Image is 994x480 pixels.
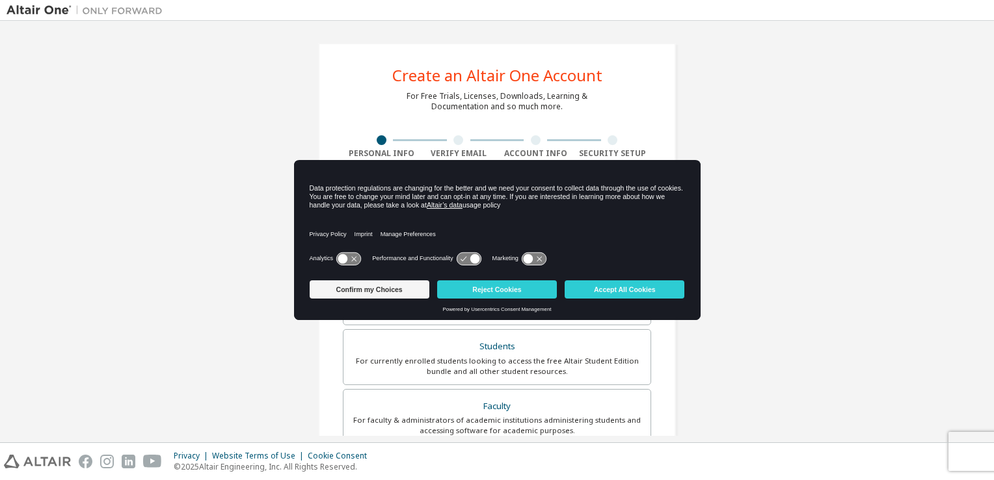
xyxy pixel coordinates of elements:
[174,451,212,461] div: Privacy
[351,356,643,377] div: For currently enrolled students looking to access the free Altair Student Edition bundle and all ...
[407,91,587,112] div: For Free Trials, Licenses, Downloads, Learning & Documentation and so much more.
[497,148,574,159] div: Account Info
[7,4,169,17] img: Altair One
[143,455,162,468] img: youtube.svg
[212,451,308,461] div: Website Terms of Use
[351,397,643,416] div: Faculty
[420,148,498,159] div: Verify Email
[174,461,375,472] p: © 2025 Altair Engineering, Inc. All Rights Reserved.
[100,455,114,468] img: instagram.svg
[79,455,92,468] img: facebook.svg
[351,338,643,356] div: Students
[122,455,135,468] img: linkedin.svg
[392,68,602,83] div: Create an Altair One Account
[351,415,643,436] div: For faculty & administrators of academic institutions administering students and accessing softwa...
[343,148,420,159] div: Personal Info
[4,455,71,468] img: altair_logo.svg
[574,148,652,159] div: Security Setup
[308,451,375,461] div: Cookie Consent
